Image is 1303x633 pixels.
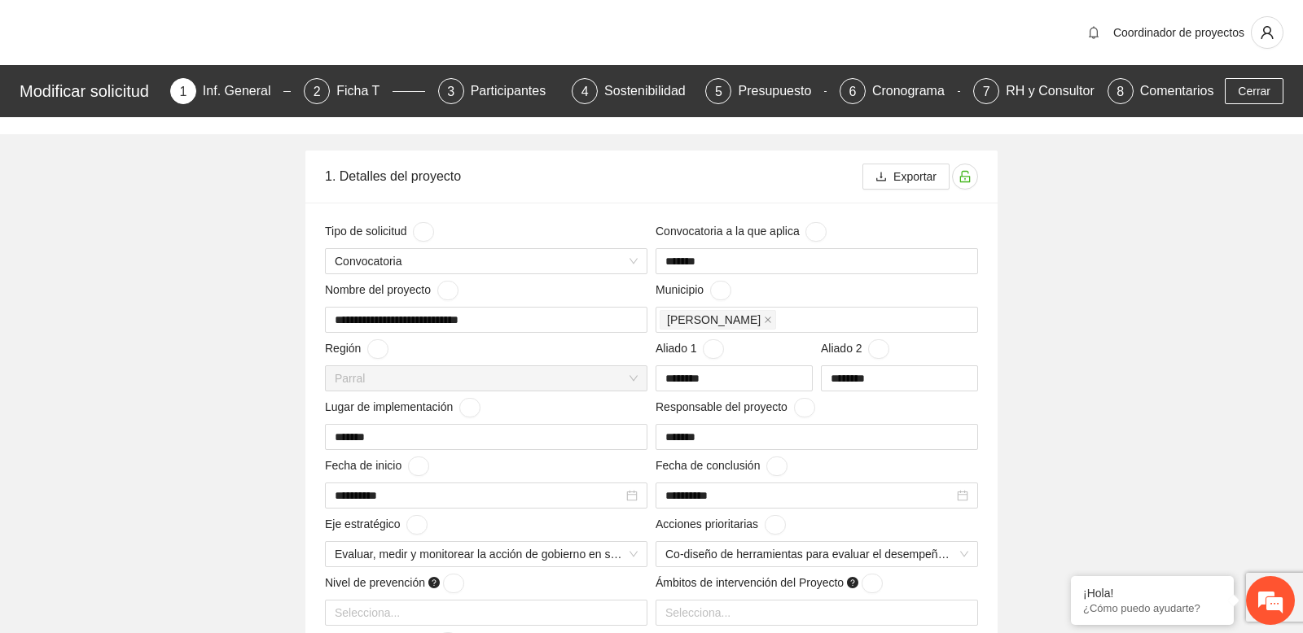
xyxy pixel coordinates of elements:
span: 8 [1117,85,1124,98]
button: Eje estratégico [406,515,428,535]
span: Convocatoria [335,249,638,273]
div: 1. Detalles del proyecto [325,153,862,199]
button: Región [367,339,388,359]
div: Cronograma [872,78,958,104]
span: Co-diseño de herramientas para evaluar el desempeño de la autoridad orientada a resultados [665,542,968,566]
span: Aliado 2 [821,339,889,359]
button: Responsable del proyecto [794,398,815,417]
button: user [1251,16,1283,49]
button: Aliado 2 [868,339,889,359]
div: 1Inf. General [170,78,291,104]
span: Acciones prioritarias [656,515,786,535]
span: Responsable del proyecto [656,398,815,417]
div: Chatee con nosotros ahora [85,83,274,104]
span: Cerrar [1238,82,1270,100]
span: Ámbitos de intervención del Proyecto [656,574,883,593]
span: Evaluar, medir y monitorear la acción de gobierno en seguridad y justicia [335,542,638,566]
span: Municipio [656,281,731,300]
p: ¿Cómo puedo ayudarte? [1083,602,1222,614]
div: 3Participantes [438,78,559,104]
button: Fecha de conclusión [766,456,788,476]
textarea: Escriba su mensaje y pulse “Intro” [8,444,310,501]
button: Municipio [710,281,731,300]
span: Convocatoria a la que aplica [656,222,827,242]
span: close [764,316,772,324]
span: Estamos en línea. [94,217,225,382]
div: Comentarios [1140,78,1214,104]
span: Coordinador de proyectos [1113,26,1244,39]
span: bell [1081,26,1106,39]
span: Lugar de implementación [325,398,480,417]
div: Modificar solicitud [20,78,160,104]
span: 2 [314,85,321,98]
span: Aliado 1 [656,339,724,359]
button: Tipo de solicitud [413,222,434,242]
div: Minimizar ventana de chat en vivo [267,8,306,47]
button: Lugar de implementación [459,398,480,417]
button: Aliado 1 [703,339,724,359]
span: 4 [581,85,589,98]
button: Convocatoria a la que aplica [805,222,827,242]
div: 8Comentarios [1108,78,1214,104]
span: 6 [849,85,856,98]
span: 1 [179,85,186,98]
button: Acciones prioritarias [765,515,786,535]
button: bell [1081,20,1107,46]
span: unlock [953,170,977,183]
span: Exportar [893,168,937,186]
button: Ámbitos de intervención del Proyecto question-circle [862,574,883,593]
span: question-circle [428,577,440,588]
span: 3 [447,85,454,98]
div: 4Sostenibilidad [572,78,692,104]
div: RH y Consultores [1006,78,1121,104]
span: [PERSON_NAME] [667,311,761,329]
div: 5Presupuesto [705,78,826,104]
span: 5 [715,85,722,98]
span: Nombre del proyecto [325,281,458,300]
div: 7RH y Consultores [973,78,1094,104]
div: Inf. General [203,78,284,104]
button: downloadExportar [862,164,950,190]
span: Región [325,339,388,359]
button: Nombre del proyecto [437,281,458,300]
span: Fecha de inicio [325,456,429,476]
span: Allende [660,310,776,330]
span: Tipo de solicitud [325,222,434,242]
button: Cerrar [1225,78,1283,104]
div: 2Ficha T [304,78,424,104]
span: Parral [335,366,638,391]
span: Eje estratégico [325,515,428,535]
span: 7 [983,85,990,98]
button: Nivel de prevención question-circle [443,574,464,593]
div: Sostenibilidad [604,78,699,104]
button: unlock [952,164,978,190]
span: Nivel de prevención [325,574,464,593]
div: Participantes [471,78,559,104]
div: Ficha T [336,78,393,104]
span: download [875,171,887,184]
div: ¡Hola! [1083,587,1222,600]
span: Fecha de conclusión [656,456,788,476]
span: user [1252,25,1283,40]
div: Presupuesto [738,78,824,104]
div: 6Cronograma [840,78,960,104]
button: Fecha de inicio [408,456,429,476]
span: question-circle [847,577,858,588]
